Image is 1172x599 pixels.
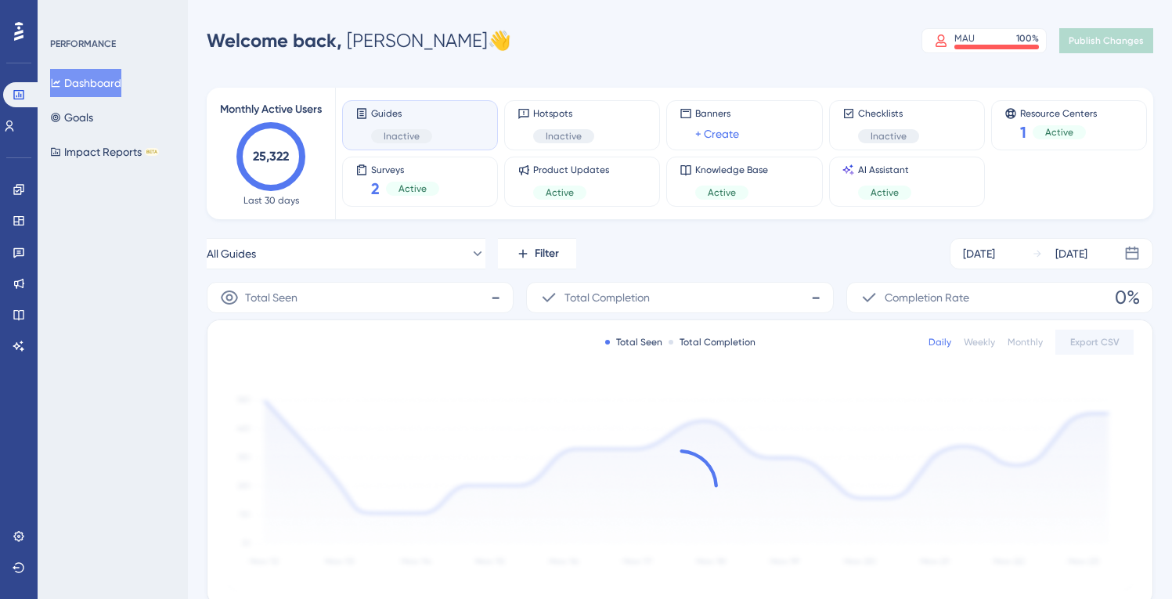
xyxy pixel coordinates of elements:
span: Active [1045,126,1073,139]
span: Checklists [858,107,919,120]
span: Resource Centers [1020,107,1097,118]
div: Daily [929,336,951,348]
span: Active [871,186,899,199]
span: Inactive [546,130,582,143]
span: Inactive [384,130,420,143]
span: Hotspots [533,107,594,120]
span: - [811,285,820,310]
span: Inactive [871,130,907,143]
span: Banners [695,107,739,120]
span: Export CSV [1070,336,1120,348]
span: Publish Changes [1069,34,1144,47]
span: Active [708,186,736,199]
div: Monthly [1008,336,1043,348]
span: Knowledge Base [695,164,768,176]
span: Filter [535,244,559,263]
div: 100 % [1016,32,1039,45]
button: Dashboard [50,69,121,97]
div: [PERSON_NAME] 👋 [207,28,511,53]
span: Surveys [371,164,439,175]
span: Last 30 days [243,194,299,207]
button: Publish Changes [1059,28,1153,53]
div: Total Seen [605,336,662,348]
span: Active [546,186,574,199]
span: Monthly Active Users [220,100,322,119]
div: PERFORMANCE [50,38,116,50]
span: Guides [371,107,432,120]
button: Filter [498,238,576,269]
div: Total Completion [669,336,755,348]
div: [DATE] [963,244,995,263]
div: BETA [145,148,159,156]
span: Welcome back, [207,29,342,52]
span: AI Assistant [858,164,911,176]
button: Export CSV [1055,330,1134,355]
a: + Create [695,124,739,143]
div: Weekly [964,336,995,348]
span: Total Completion [564,288,650,307]
span: 1 [1020,121,1026,143]
button: Impact ReportsBETA [50,138,159,166]
span: Active [398,182,427,195]
span: Total Seen [245,288,298,307]
div: [DATE] [1055,244,1087,263]
span: 2 [371,178,380,200]
button: Goals [50,103,93,132]
div: MAU [954,32,975,45]
text: 25,322 [253,149,289,164]
span: All Guides [207,244,256,263]
span: Completion Rate [885,288,969,307]
span: 0% [1115,285,1140,310]
span: - [491,285,500,310]
span: Product Updates [533,164,609,176]
button: All Guides [207,238,485,269]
